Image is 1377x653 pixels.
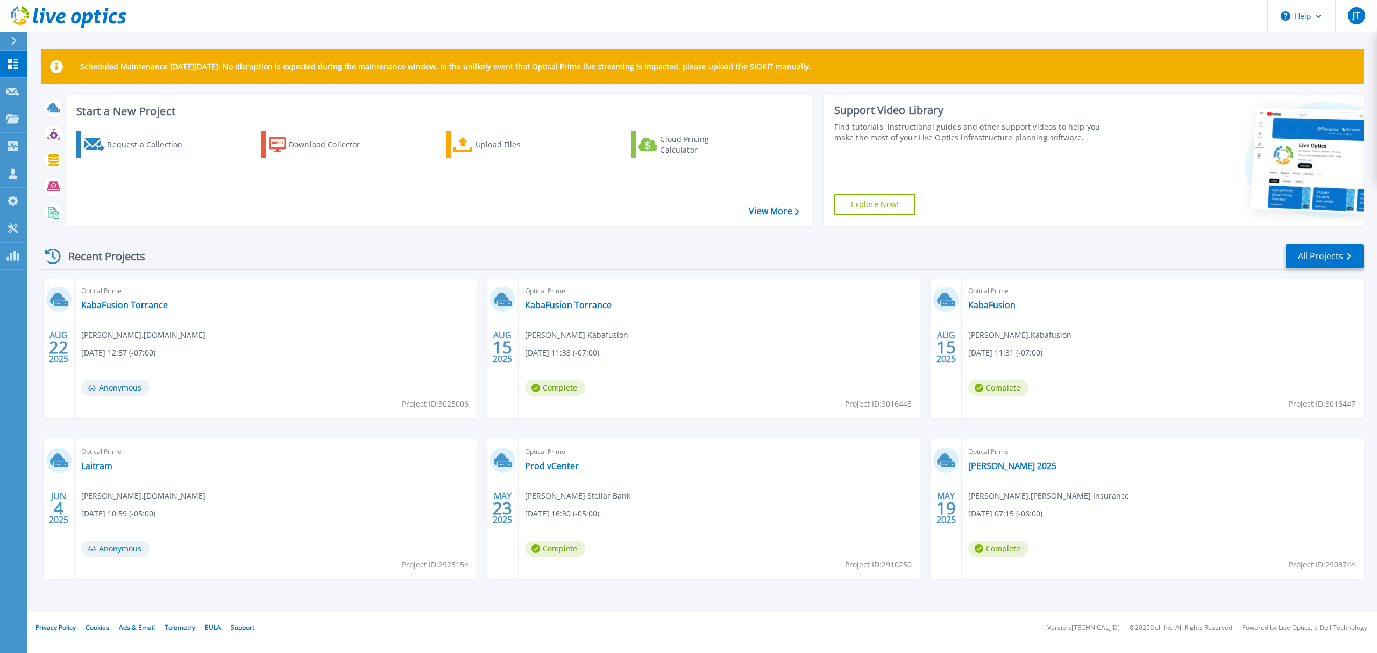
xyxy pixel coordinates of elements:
div: Find tutorials, instructional guides and other support videos to help you make the most of your L... [834,122,1113,143]
span: [DATE] 12:57 (-07:00) [81,347,155,359]
h3: Start a New Project [76,105,799,117]
a: Ads & Email [119,623,155,632]
div: AUG 2025 [492,328,513,367]
span: Optical Prime [968,446,1357,458]
span: [DATE] 16:30 (-05:00) [525,508,599,520]
a: Privacy Policy [36,623,76,632]
span: 22 [49,343,68,352]
a: [PERSON_NAME] 2025 [968,460,1056,471]
a: Request a Collection [76,131,196,158]
span: Complete [525,541,585,557]
span: [PERSON_NAME] , Kabafusion [525,329,628,341]
span: Complete [525,380,585,396]
span: Optical Prime [81,285,470,297]
span: [DATE] 11:31 (-07:00) [968,347,1042,359]
a: Prod vCenter [525,460,579,471]
span: 23 [493,503,512,513]
span: 19 [936,503,956,513]
a: Cookies [86,623,109,632]
span: [DATE] 07:15 (-06:00) [968,508,1042,520]
li: © 2025 Dell Inc. All Rights Reserved [1130,624,1232,631]
a: Support [231,623,254,632]
span: Complete [968,541,1028,557]
div: AUG 2025 [936,328,956,367]
a: Upload Files [446,131,566,158]
span: Project ID: 2925154 [402,559,469,571]
div: Cloud Pricing Calculator [660,134,746,155]
span: Project ID: 2903744 [1289,559,1355,571]
span: [PERSON_NAME] , [DOMAIN_NAME] [81,329,205,341]
span: 15 [493,343,512,352]
a: Laitram [81,460,112,471]
a: KabaFusion Torrance [525,300,612,310]
a: KabaFusion [968,300,1016,310]
div: Recent Projects [41,243,160,269]
div: Download Collector [289,134,375,155]
a: Explore Now! [834,194,916,215]
a: KabaFusion Torrance [81,300,168,310]
div: MAY 2025 [492,488,513,528]
span: [PERSON_NAME] , [DOMAIN_NAME] [81,490,205,502]
div: Request a Collection [107,134,193,155]
div: Support Video Library [834,103,1113,117]
span: Optical Prime [81,446,470,458]
span: Optical Prime [525,446,914,458]
a: EULA [205,623,221,632]
p: Scheduled Maintenance [DATE][DATE]: No disruption is expected during the maintenance window. In t... [80,62,811,71]
span: Project ID: 3016447 [1289,398,1355,410]
span: Optical Prime [525,285,914,297]
div: Upload Files [475,134,562,155]
span: Complete [968,380,1028,396]
a: Download Collector [261,131,381,158]
a: View More [749,206,799,216]
span: [PERSON_NAME] , Stellar Bank [525,490,630,502]
span: Project ID: 3016448 [845,398,912,410]
span: Project ID: 3025006 [402,398,469,410]
span: Project ID: 2910250 [845,559,912,571]
span: Optical Prime [968,285,1357,297]
span: Anonymous [81,541,150,557]
span: 4 [54,503,63,513]
div: JUN 2025 [48,488,69,528]
span: 15 [936,343,956,352]
a: Cloud Pricing Calculator [631,131,751,158]
span: [DATE] 10:59 (-05:00) [81,508,155,520]
li: Version: [TECHNICAL_ID] [1047,624,1120,631]
span: JT [1353,11,1360,20]
div: MAY 2025 [936,488,956,528]
li: Powered by Live Optics, a Dell Technology [1242,624,1367,631]
span: [PERSON_NAME] , [PERSON_NAME] Insurance [968,490,1129,502]
div: AUG 2025 [48,328,69,367]
span: Anonymous [81,380,150,396]
span: [DATE] 11:33 (-07:00) [525,347,599,359]
span: [PERSON_NAME] , Kabafusion [968,329,1071,341]
a: Telemetry [165,623,195,632]
a: All Projects [1286,244,1364,268]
